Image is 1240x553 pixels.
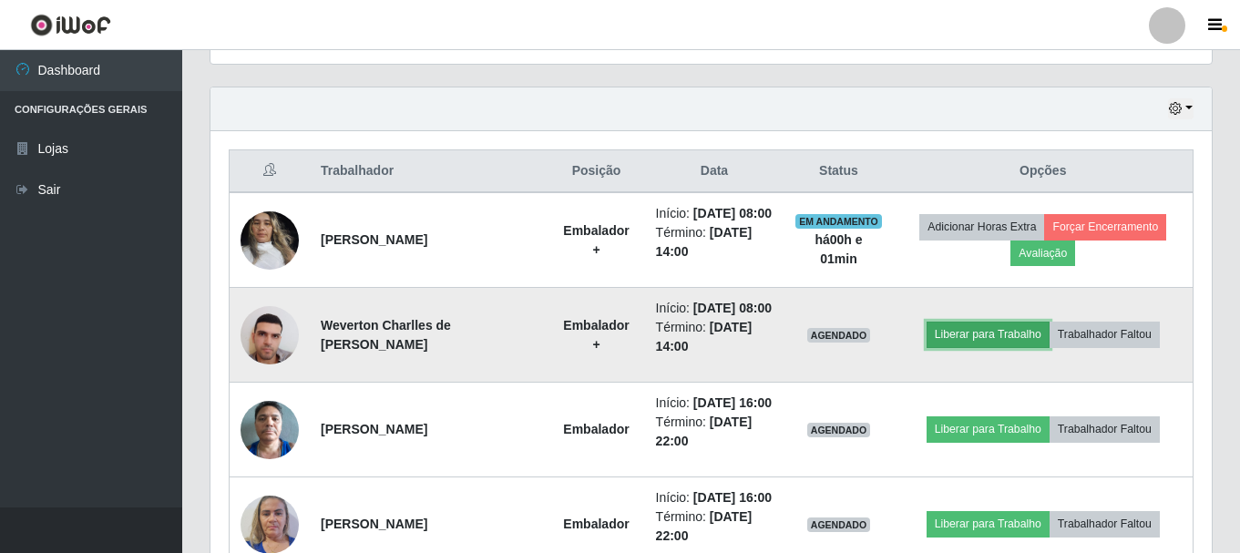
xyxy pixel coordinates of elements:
[1044,214,1166,240] button: Forçar Encerramento
[656,318,774,356] li: Término:
[693,395,772,410] time: [DATE] 16:00
[927,416,1050,442] button: Liberar para Trabalho
[241,391,299,468] img: 1720641166740.jpeg
[1050,511,1160,537] button: Trabalhador Faltou
[656,413,774,451] li: Término:
[1050,416,1160,442] button: Trabalhador Faltou
[563,422,629,436] strong: Embalador
[656,299,774,318] li: Início:
[807,423,871,437] span: AGENDADO
[548,150,644,193] th: Posição
[656,507,774,546] li: Término:
[563,517,629,531] strong: Embalador
[807,517,871,532] span: AGENDADO
[30,14,111,36] img: CoreUI Logo
[563,223,629,257] strong: Embalador +
[807,328,871,343] span: AGENDADO
[693,206,772,220] time: [DATE] 08:00
[321,232,427,247] strong: [PERSON_NAME]
[927,511,1050,537] button: Liberar para Trabalho
[321,517,427,531] strong: [PERSON_NAME]
[1010,241,1075,266] button: Avaliação
[894,150,1194,193] th: Opções
[784,150,893,193] th: Status
[656,223,774,261] li: Término:
[656,204,774,223] li: Início:
[693,301,772,315] time: [DATE] 08:00
[310,150,548,193] th: Trabalhador
[919,214,1044,240] button: Adicionar Horas Extra
[656,488,774,507] li: Início:
[927,322,1050,347] button: Liberar para Trabalho
[815,232,862,266] strong: há 00 h e 01 min
[795,214,882,229] span: EM ANDAMENTO
[645,150,784,193] th: Data
[563,318,629,352] strong: Embalador +
[656,394,774,413] li: Início:
[693,490,772,505] time: [DATE] 16:00
[321,422,427,436] strong: [PERSON_NAME]
[241,201,299,279] img: 1744396836120.jpeg
[1050,322,1160,347] button: Trabalhador Faltou
[321,318,451,352] strong: Weverton Charlles de [PERSON_NAME]
[241,296,299,374] img: 1752584852872.jpeg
